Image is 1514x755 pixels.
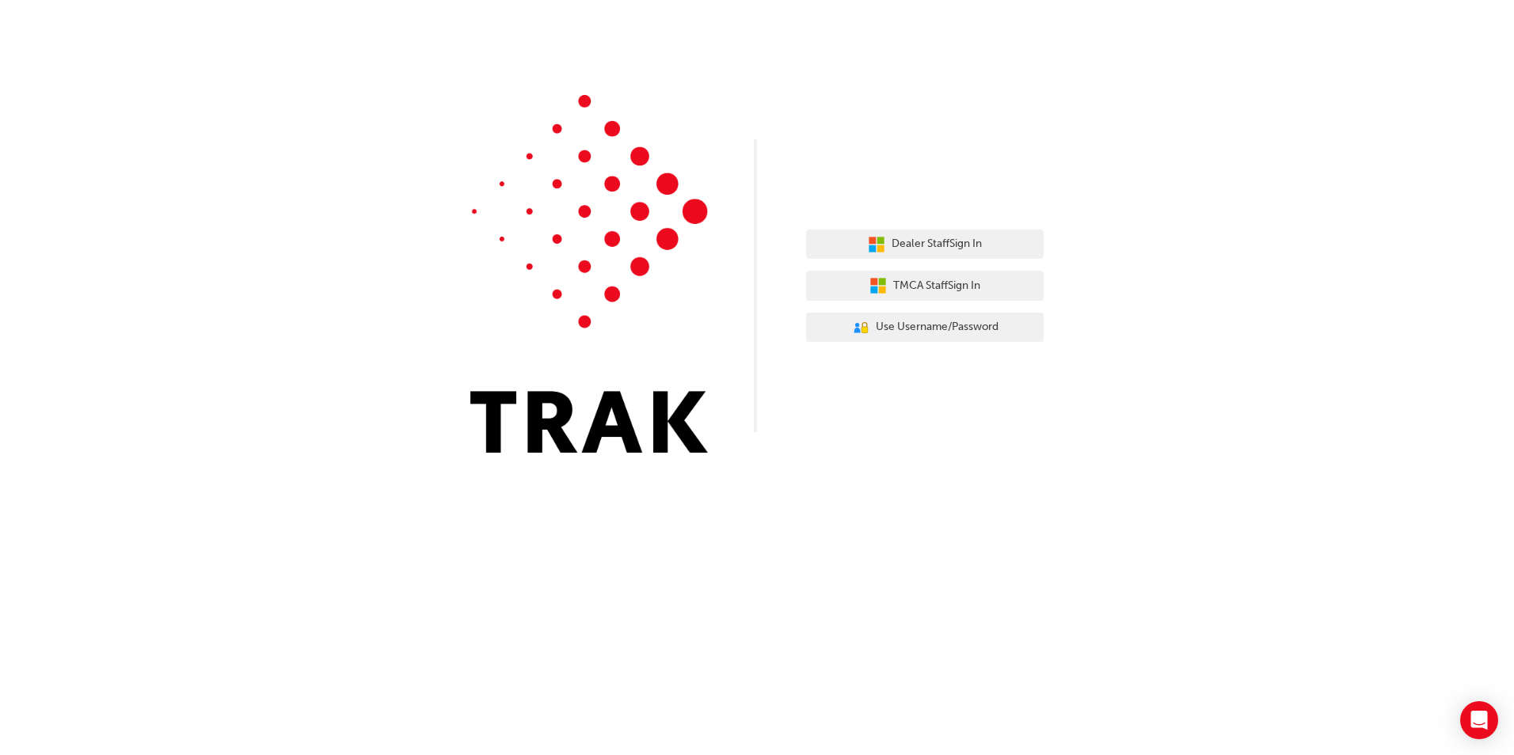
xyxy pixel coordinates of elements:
span: TMCA Staff Sign In [893,277,980,295]
button: Dealer StaffSign In [806,230,1044,260]
div: Open Intercom Messenger [1460,701,1498,739]
span: Use Username/Password [876,318,999,336]
button: TMCA StaffSign In [806,271,1044,301]
img: Trak [470,95,708,453]
span: Dealer Staff Sign In [892,235,982,253]
button: Use Username/Password [806,313,1044,343]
